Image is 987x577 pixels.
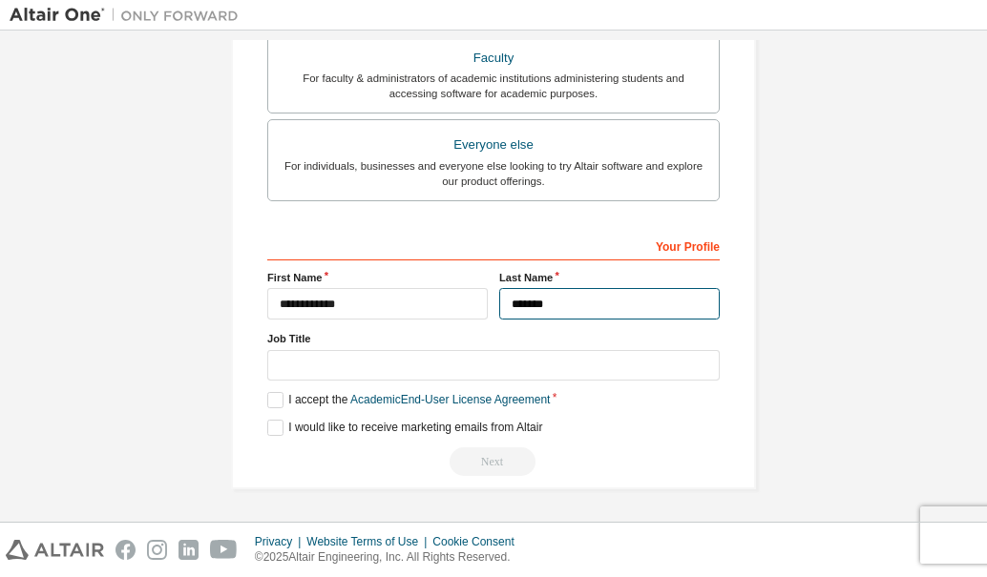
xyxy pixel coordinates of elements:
label: Last Name [499,270,720,285]
label: First Name [267,270,488,285]
div: Privacy [255,534,306,549]
div: Faculty [280,45,707,72]
a: Academic End-User License Agreement [350,393,550,406]
label: I would like to receive marketing emails from Altair [267,420,542,436]
label: Job Title [267,331,720,346]
img: linkedin.svg [178,540,199,560]
img: Altair One [10,6,248,25]
img: facebook.svg [115,540,136,560]
div: Cookie Consent [432,534,525,549]
div: Read and acccept EULA to continue [267,447,720,476]
label: I accept the [267,392,550,408]
p: © 2025 Altair Engineering, Inc. All Rights Reserved. [255,549,526,566]
img: youtube.svg [210,540,238,560]
div: Your Profile [267,230,720,260]
img: instagram.svg [147,540,167,560]
div: For faculty & administrators of academic institutions administering students and accessing softwa... [280,71,707,101]
div: Everyone else [280,132,707,158]
div: Website Terms of Use [306,534,432,549]
div: For individuals, businesses and everyone else looking to try Altair software and explore our prod... [280,158,707,189]
img: altair_logo.svg [6,540,104,560]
